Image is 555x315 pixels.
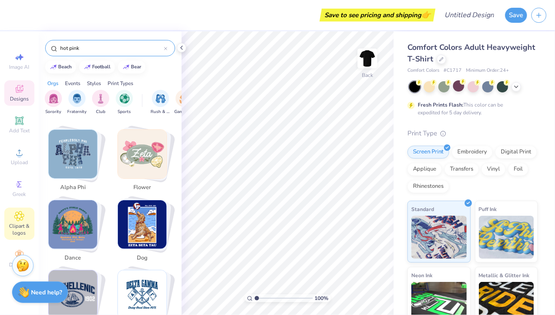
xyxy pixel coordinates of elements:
[68,90,87,115] button: filter button
[118,200,166,249] img: dog
[59,183,87,192] span: alpha phi
[407,42,535,64] span: Comfort Colors Adult Heavyweight T-Shirt
[79,61,115,73] button: football
[174,109,194,115] span: Game Day
[9,261,30,268] span: Decorate
[47,80,59,87] div: Orgs
[128,254,156,263] span: dog
[59,64,72,69] div: beach
[116,90,133,115] div: filter for Sports
[322,9,433,21] div: Save to see pricing and shipping
[49,200,97,249] img: dance
[151,109,170,115] span: Rush & Bid
[151,90,170,115] div: filter for Rush & Bid
[479,271,530,280] span: Metallic & Glitter Ink
[46,109,62,115] span: Sorority
[31,288,62,297] strong: Need help?
[11,159,28,166] span: Upload
[411,205,434,214] span: Standard
[174,90,194,115] div: filter for Game Day
[92,90,109,115] button: filter button
[411,271,432,280] span: Neon Ink
[92,64,111,69] div: football
[495,146,537,159] div: Digital Print
[49,130,97,178] img: alpha phi
[479,205,497,214] span: Puff Ink
[43,200,108,266] button: Stack Card Button dance
[108,80,133,87] div: Print Types
[45,90,62,115] button: filter button
[45,90,62,115] div: filter for Sorority
[68,90,87,115] div: filter for Fraternity
[131,64,142,69] div: bear
[9,127,30,134] span: Add Text
[151,90,170,115] button: filter button
[123,64,129,70] img: trend_line.gif
[418,101,463,108] strong: Fresh Prints Flash:
[45,61,76,73] button: beach
[505,8,527,23] button: Save
[68,109,87,115] span: Fraternity
[174,90,194,115] button: filter button
[466,67,509,74] span: Minimum Order: 24 +
[72,94,82,104] img: Fraternity Image
[87,80,101,87] div: Styles
[112,129,177,196] button: Stack Card Button flower
[411,216,467,259] img: Standard
[116,90,133,115] button: filter button
[96,94,105,104] img: Club Image
[444,67,462,74] span: # C1717
[10,95,29,102] span: Designs
[59,254,87,263] span: dance
[407,163,442,176] div: Applique
[92,90,109,115] div: filter for Club
[118,130,166,178] img: flower
[49,94,59,104] img: Sorority Image
[50,64,57,70] img: trend_line.gif
[120,94,129,104] img: Sports Image
[9,64,30,70] span: Image AI
[112,200,177,266] button: Stack Card Button dog
[508,163,528,176] div: Foil
[96,109,105,115] span: Club
[359,50,376,67] img: Back
[118,109,131,115] span: Sports
[444,163,479,176] div: Transfers
[179,94,189,104] img: Game Day Image
[362,71,373,79] div: Back
[407,128,538,138] div: Print Type
[315,294,329,302] span: 100 %
[65,80,80,87] div: Events
[452,146,493,159] div: Embroidery
[59,44,164,52] input: Try "Alpha"
[156,94,166,104] img: Rush & Bid Image
[407,146,449,159] div: Screen Print
[4,223,34,236] span: Clipart & logos
[481,163,506,176] div: Vinyl
[418,101,524,116] div: This color can be expedited for 5 day delivery.
[128,183,156,192] span: flower
[84,64,91,70] img: trend_line.gif
[479,216,534,259] img: Puff Ink
[13,191,26,198] span: Greek
[407,67,439,74] span: Comfort Colors
[407,180,449,193] div: Rhinestones
[43,129,108,196] button: Stack Card Button alpha phi
[438,6,501,24] input: Untitled Design
[118,61,145,73] button: bear
[421,9,431,20] span: 👉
